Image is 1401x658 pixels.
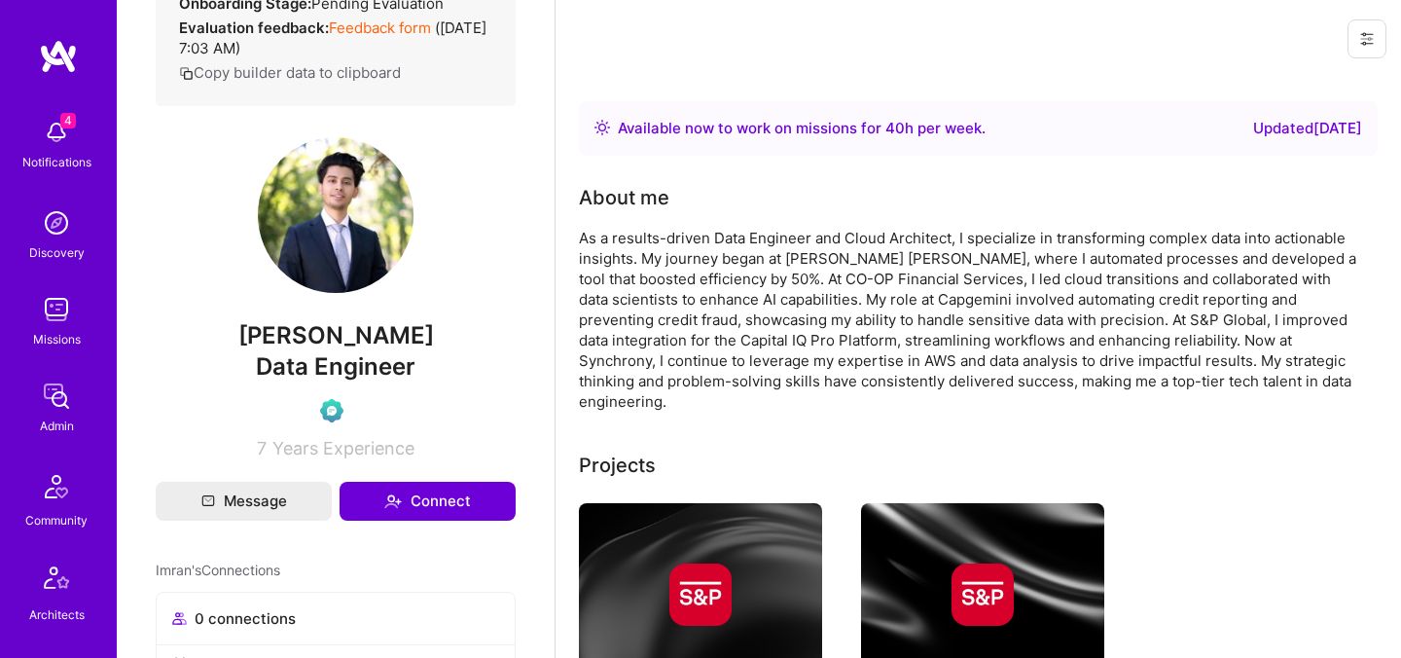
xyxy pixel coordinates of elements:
span: 40 [885,119,905,137]
div: Admin [40,416,74,436]
img: discovery [37,203,76,242]
img: Community [33,463,80,510]
i: icon Collaborator [172,611,187,626]
img: teamwork [37,290,76,329]
div: Architects [29,604,85,625]
span: Years Experience [272,438,414,458]
div: Available now to work on missions for h per week . [618,117,986,140]
img: admin teamwork [37,377,76,416]
img: Company logo [952,564,1014,626]
i: icon Copy [179,66,194,81]
div: Missions [33,329,81,349]
span: [PERSON_NAME] [156,321,516,350]
div: Discovery [29,242,85,263]
img: User Avatar [258,137,413,293]
img: logo [39,39,78,74]
button: Connect [340,482,516,521]
div: Updated [DATE] [1253,117,1362,140]
span: 7 [257,438,267,458]
div: About me [579,183,669,212]
button: Message [156,482,332,521]
img: Company logo [669,564,732,626]
img: Availability [594,120,610,135]
img: Architects [33,558,80,604]
div: Community [25,510,88,530]
div: Projects [579,451,656,480]
button: Copy builder data to clipboard [179,62,401,83]
img: bell [37,113,76,152]
a: Feedback form [329,18,431,37]
span: Imran's Connections [156,560,280,580]
i: icon Connect [384,493,402,510]
img: Evaluation Call Pending [320,399,343,422]
div: Notifications [22,152,91,172]
span: 4 [60,113,76,128]
i: icon Mail [201,494,215,508]
strong: Evaluation feedback: [179,18,329,37]
div: ( [DATE] 7:03 AM ) [179,18,492,58]
span: Data Engineer [256,352,415,381]
div: As a results-driven Data Engineer and Cloud Architect, I specialize in transforming complex data ... [579,228,1357,412]
span: 0 connections [195,608,296,629]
